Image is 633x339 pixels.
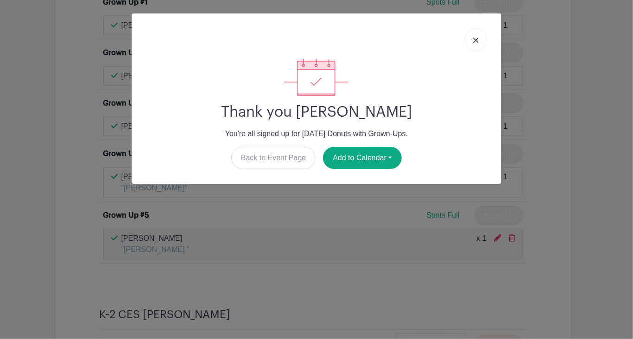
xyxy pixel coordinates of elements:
img: close_button-5f87c8562297e5c2d7936805f587ecaba9071eb48480494691a3f1689db116b3.svg [473,38,479,43]
h2: Thank you [PERSON_NAME] [139,103,494,121]
p: You're all signed up for [DATE] Donuts with Grown-Ups. [139,128,494,139]
button: Add to Calendar [323,147,402,169]
a: Back to Event Page [231,147,316,169]
img: signup_complete-c468d5dda3e2740ee63a24cb0ba0d3ce5d8a4ecd24259e683200fb1569d990c8.svg [285,59,348,96]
